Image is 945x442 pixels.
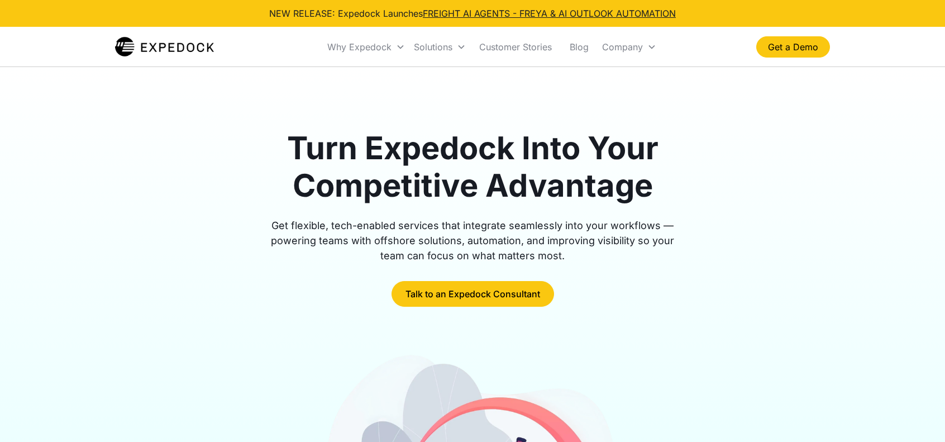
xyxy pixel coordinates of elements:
[115,36,214,58] a: home
[756,36,830,58] a: Get a Demo
[409,28,470,66] div: Solutions
[269,7,676,20] div: NEW RELEASE: Expedock Launches
[561,28,598,66] a: Blog
[423,8,676,19] a: FREIGHT AI AGENTS - FREYA & AI OUTLOOK AUTOMATION
[258,130,687,205] h1: Turn Expedock Into Your Competitive Advantage
[470,28,561,66] a: Customer Stories
[323,28,409,66] div: Why Expedock
[598,28,661,66] div: Company
[392,281,554,307] a: Talk to an Expedock Consultant
[258,218,687,263] div: Get flexible, tech-enabled services that integrate seamlessly into your workflows — powering team...
[115,36,214,58] img: Expedock Logo
[602,41,643,53] div: Company
[414,41,452,53] div: Solutions
[327,41,392,53] div: Why Expedock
